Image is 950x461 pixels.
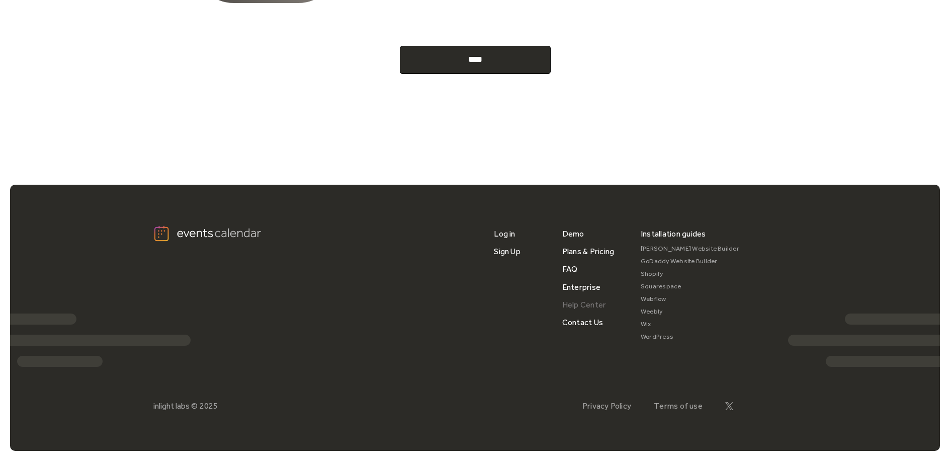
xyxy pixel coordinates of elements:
a: Plans & Pricing [562,243,615,260]
div: inlight labs © [153,401,198,411]
a: Squarespace [641,280,739,293]
a: Sign Up [494,243,521,260]
a: [PERSON_NAME] Website Builder [641,243,739,255]
a: Log in [494,225,515,243]
a: Webflow [641,293,739,305]
a: Demo [562,225,584,243]
a: Weebly [641,305,739,318]
a: Wix [641,318,739,331]
div: 2025 [200,401,218,411]
a: FAQ [562,260,578,278]
a: Contact Us [562,314,603,331]
a: Help Center [562,296,607,314]
a: GoDaddy Website Builder [641,255,739,268]
a: WordPress [641,331,739,343]
a: Enterprise [562,278,600,296]
div: Installation guides [641,225,706,243]
a: Terms of use [654,401,703,411]
a: Privacy Policy [582,401,631,411]
a: Shopify [641,268,739,280]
